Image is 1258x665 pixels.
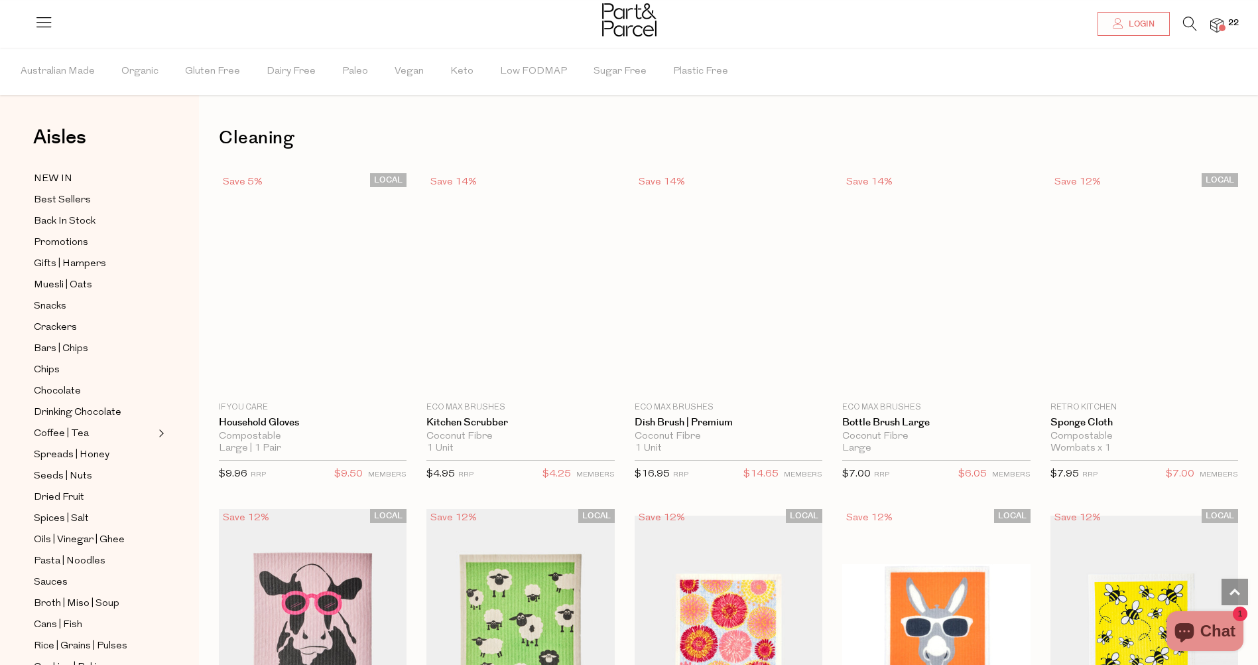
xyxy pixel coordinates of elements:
[458,471,473,479] small: RRP
[34,299,66,315] span: Snacks
[1050,402,1238,413] p: Retro Kitchen
[342,48,368,95] span: Paleo
[842,469,871,479] span: $7.00
[426,431,614,443] div: Coconut Fibre
[251,471,266,479] small: RRP
[33,127,86,161] a: Aisles
[842,402,1030,413] p: Eco Max Brushes
[34,405,121,421] span: Drinking Chocolate
[1050,443,1111,455] span: Wombats x 1
[426,509,481,527] div: Save 12%
[34,574,155,591] a: Sauces
[34,319,155,336] a: Crackers
[34,469,92,484] span: Seeds | Nuts
[34,192,91,208] span: Best Sellers
[34,532,125,548] span: Oils | Vinegar | Ghee
[34,341,88,357] span: Bars | Chips
[34,595,155,612] a: Broth | Miso | Soup
[635,443,662,455] span: 1 Unit
[635,469,670,479] span: $16.95
[34,213,155,230] a: Back In Stock
[1082,471,1098,479] small: RRP
[34,596,119,612] span: Broth | Miso | Soup
[426,402,614,413] p: Eco Max Brushes
[34,171,155,187] a: NEW IN
[34,425,155,442] a: Coffee | Tea
[958,466,987,483] span: $6.05
[594,48,647,95] span: Sugar Free
[34,298,155,315] a: Snacks
[368,471,407,479] small: MEMBERS
[1050,173,1105,191] div: Save 12%
[786,509,822,523] span: LOCAL
[34,468,155,484] a: Seeds | Nuts
[1125,19,1155,30] span: Login
[312,284,313,285] img: Household Gloves
[34,617,155,633] a: Cans | Fish
[426,469,455,479] span: $4.95
[874,471,889,479] small: RRP
[34,192,155,208] a: Best Sellers
[34,617,82,633] span: Cans | Fish
[635,509,689,527] div: Save 12%
[34,511,89,527] span: Spices | Salt
[34,426,89,442] span: Coffee | Tea
[1166,466,1194,483] span: $7.00
[578,509,615,523] span: LOCAL
[635,173,689,191] div: Save 14%
[267,48,316,95] span: Dairy Free
[842,443,871,455] span: Large
[1050,509,1105,527] div: Save 12%
[426,417,614,429] a: Kitchen Scrubber
[334,466,363,483] span: $9.50
[34,554,105,569] span: Pasta | Noodles
[34,490,84,506] span: Dried Fruit
[219,431,407,443] div: Compostable
[34,256,106,272] span: Gifts | Hampers
[635,417,822,429] a: Dish Brush | Premium
[1050,469,1079,479] span: $7.95
[1163,611,1247,654] inbox-online-store-chat: Shopify online store chat
[219,402,407,413] p: If You Care
[992,471,1031,479] small: MEMBERS
[426,173,481,191] div: Save 14%
[34,447,155,463] a: Spreads | Honey
[1210,18,1224,32] a: 22
[1225,17,1242,29] span: 22
[784,471,822,479] small: MEMBERS
[34,575,68,591] span: Sauces
[1050,417,1238,429] a: Sponge Cloth
[219,469,247,479] span: $9.96
[34,362,155,378] a: Chips
[219,173,267,191] div: Save 5%
[219,509,273,527] div: Save 12%
[33,123,86,152] span: Aisles
[219,443,281,455] span: Large | 1 Pair
[576,471,615,479] small: MEMBERS
[450,48,473,95] span: Keto
[34,489,155,506] a: Dried Fruit
[1202,509,1238,523] span: LOCAL
[219,123,1238,153] h1: Cleaning
[34,234,155,251] a: Promotions
[842,417,1030,429] a: Bottle Brush Large
[34,171,72,187] span: NEW IN
[34,235,88,251] span: Promotions
[994,509,1031,523] span: LOCAL
[500,48,567,95] span: Low FODMAP
[842,173,897,191] div: Save 14%
[34,277,155,293] a: Muesli | Oats
[728,284,729,285] img: Dish Brush | Premium
[21,48,95,95] span: Australian Made
[542,466,571,483] span: $4.25
[155,425,164,441] button: Expand/Collapse Coffee | Tea
[34,638,127,654] span: Rice | Grains | Pulses
[673,471,688,479] small: RRP
[34,638,155,654] a: Rice | Grains | Pulses
[635,431,822,443] div: Coconut Fibre
[121,48,158,95] span: Organic
[219,417,407,429] a: Household Gloves
[34,510,155,527] a: Spices | Salt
